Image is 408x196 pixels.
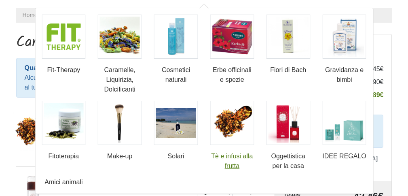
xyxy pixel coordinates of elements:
img: Fit-Therapy [42,15,86,59]
img: Gravidanza e bimbi [322,15,366,59]
a: Fiori di Bach [266,15,310,75]
a: Solari [154,101,198,161]
a: Fitoterapia [42,101,86,161]
img: Cosmetici naturali [154,15,198,59]
img: Fitoterapia [42,101,86,145]
img: Caramelle, Liquirizia, Dolcificanti [98,15,142,59]
img: Tè e infusi alla frutta [210,101,254,145]
div: Alcuni prodotti che avevi salvato in precedenza sono stati aggiunti nuovamente al tuo carrello. [16,58,263,98]
img: Make-up [98,101,142,145]
a: Fit-Therapy [42,15,86,75]
a: Home [23,11,38,19]
img: Fiori di Bach [266,15,310,59]
img: Oggettistica per la casa [266,101,310,145]
img: Bloody Mary - Infuso ai frutti - 500gr [13,111,53,151]
a: Cosmetici naturali [154,15,198,85]
a: Gravidanza e bimbi [322,15,366,85]
a: Amici animali [42,177,86,187]
img: IDEE REGALO [322,101,366,145]
a: Caramelle, Liquirizia, Dolcificanti [98,15,142,94]
nav: breadcrumb [16,8,392,23]
img: Erbe officinali e spezie [210,15,254,59]
a: Erbe officinali e spezie [210,15,254,85]
a: Oggettistica per la casa [266,101,310,171]
strong: Qualcosa è cambiato... [25,64,95,71]
a: IDEE REGALO [322,101,366,161]
img: Solari [154,101,198,145]
a: Make-up [98,101,142,161]
h1: Carrello [16,34,263,51]
a: Tè e infusi alla frutta [210,101,254,171]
